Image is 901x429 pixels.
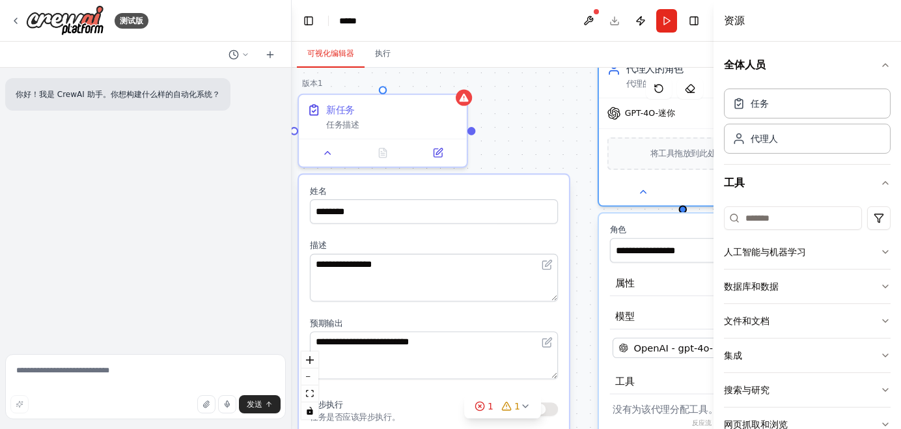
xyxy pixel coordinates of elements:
font: 新任务 [326,105,355,116]
font: 文件和文档 [724,316,769,326]
button: 改进此提示 [10,395,29,413]
button: 在编辑器中打开 [539,256,555,273]
button: 上传文件 [197,395,215,413]
font: 异步执行 [310,400,342,409]
img: 标识 [26,5,104,36]
font: 搜索与研究 [724,385,769,395]
div: 代理人的角色代理的目标GPT-4O-迷你将工具拖放到此处角色属性模型OpenAI - gpt-4o-mini工具没有为该代理分配工具。 [598,53,768,207]
font: 数据库和数据 [724,281,779,292]
font: 姓名 [310,186,326,196]
button: 在侧面板中打开 [415,145,462,161]
button: 全体人员 [724,47,891,83]
font: 版本 [302,79,318,88]
div: React Flow 控件 [301,352,318,419]
font: 代理人 [751,133,778,144]
button: 11 [464,394,541,419]
div: 全体人员 [724,83,891,164]
nav: 面包屑 [339,14,357,27]
font: 可视化编辑器 [307,49,354,58]
button: 工具 [724,165,891,201]
a: React Flow 归因 [692,419,712,426]
button: 切换交互性 [301,402,318,419]
button: OpenAI - gpt-4o-mini [613,338,855,358]
font: 反应流 [692,419,712,426]
button: 缩小 [301,368,318,385]
font: 你好！我是 CrewAI 助手。你想构建什么样的自动化系统？ [16,90,220,99]
button: 文件和文档 [724,304,891,338]
button: 开始新聊天 [260,47,281,62]
button: 放大 [301,352,318,368]
font: 任务是否应该异步执行。 [310,413,400,422]
font: 描述 [310,241,326,251]
button: 数据库和数据 [724,270,891,303]
font: 任务描述 [326,120,359,130]
button: 模型 [610,304,858,329]
font: 代理人的角色 [626,64,684,75]
font: 工具 [615,376,634,387]
font: 工具 [724,176,745,189]
font: 测试版 [120,16,143,25]
button: 人工智能与机器学习 [724,235,891,269]
button: 无可用输出 [354,145,412,161]
span: OpenAI - gpt-4o-mini [633,341,733,355]
button: 发送 [239,395,281,413]
font: 全体人员 [724,59,766,71]
button: 隐藏右侧边栏 [685,12,703,30]
font: 任务 [751,98,769,109]
font: 将工具拖放到此处 [650,149,716,159]
button: 适合视图 [301,385,318,402]
button: 点击说出您的自动化想法 [218,395,236,413]
font: 人工智能与机器学习 [724,247,806,257]
button: 切换到上一个聊天 [223,47,255,62]
font: 代理的目标 [626,79,667,89]
font: 1 [488,401,493,411]
font: 发送 [247,400,262,409]
font: GPT-4O-迷你 [625,109,674,118]
button: 隐藏左侧边栏 [299,12,318,30]
button: 工具 [610,369,858,394]
button: 集成 [724,339,891,372]
font: 1 [514,401,520,411]
button: 属性 [610,271,858,296]
font: 执行 [375,49,391,58]
font: 没有为该代理分配工具。 [613,404,717,415]
font: 角色 [610,225,626,235]
button: 在编辑器中打开 [539,334,555,350]
font: 集成 [724,350,742,361]
font: 资源 [724,14,745,27]
font: 预期输出 [310,318,342,328]
font: 属性 [615,278,634,289]
button: 在侧面板中打开 [684,184,761,200]
font: 模型 [615,311,634,322]
font: 1 [318,79,323,88]
button: 搜索与研究 [724,373,891,407]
